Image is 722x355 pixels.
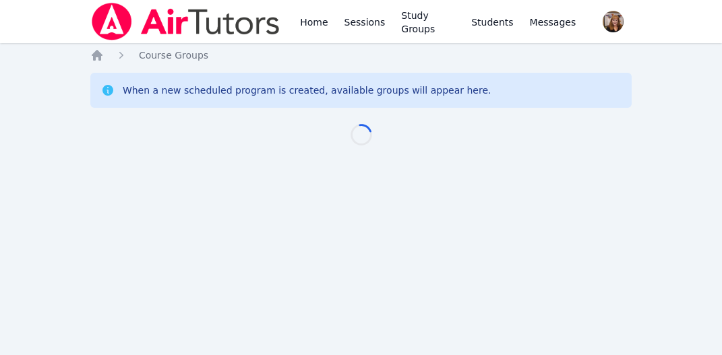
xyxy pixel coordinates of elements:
span: Course Groups [139,50,208,61]
img: Air Tutors [90,3,281,40]
a: Course Groups [139,49,208,62]
div: When a new scheduled program is created, available groups will appear here. [123,84,491,97]
nav: Breadcrumb [90,49,632,62]
span: Messages [530,15,576,29]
